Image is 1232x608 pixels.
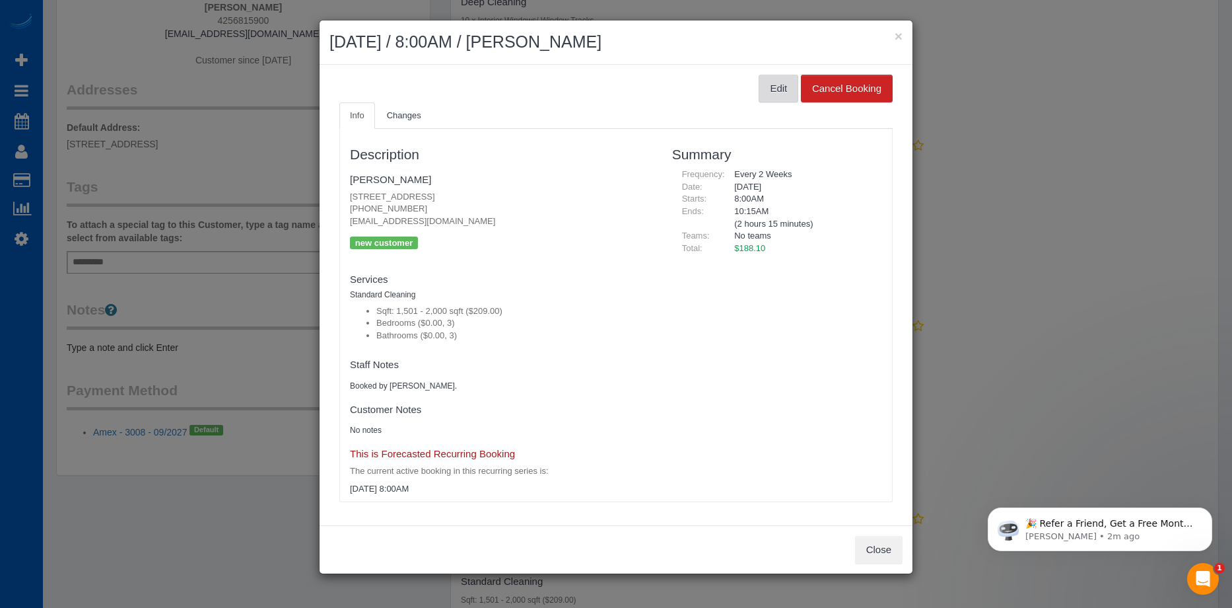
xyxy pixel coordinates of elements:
[968,480,1232,572] iframe: Intercom notifications message
[376,305,652,318] li: Sqft: 1,501 - 2,000 sqft ($209.00)
[855,536,903,564] button: Close
[801,75,893,102] button: Cancel Booking
[350,237,418,249] p: new customer
[376,330,652,342] li: Bathrooms ($0.00, 3)
[895,29,903,43] button: ×
[724,206,882,230] div: 10:15AM (2 hours 15 minutes)
[350,360,652,371] h4: Staff Notes
[376,317,652,330] li: Bedrooms ($0.00, 3)
[734,231,771,241] span: No teams
[759,75,798,102] button: Edit
[734,243,765,253] span: $188.10
[350,381,652,392] pre: Booked by [PERSON_NAME].
[387,110,421,120] span: Changes
[350,274,652,285] h4: Services
[682,206,704,216] span: Ends:
[672,147,882,162] h3: Summary
[724,193,882,206] div: 8:00AM
[682,243,702,253] span: Total:
[350,484,409,494] span: [DATE] 8:00AM
[350,465,652,478] p: The current active booking in this recurring series is:
[350,425,652,436] pre: No notes
[682,169,725,179] span: Frequency:
[350,404,652,416] h4: Customer Notes
[376,102,432,130] a: Changes
[329,30,903,54] h2: [DATE] / 8:00AM / [PERSON_NAME]
[1214,563,1225,574] span: 1
[350,291,652,299] h5: Standard Cleaning
[350,191,652,228] p: [STREET_ADDRESS] [PHONE_NUMBER] [EMAIL_ADDRESS][DOMAIN_NAME]
[339,102,375,130] a: Info
[350,449,652,460] h4: This is Forecasted Recurring Booking
[1187,563,1219,595] iframe: Intercom live chat
[350,174,431,185] a: [PERSON_NAME]
[682,194,707,204] span: Starts:
[350,147,652,162] h3: Description
[350,110,364,120] span: Info
[682,182,702,192] span: Date:
[724,181,882,194] div: [DATE]
[682,231,710,241] span: Teams:
[724,169,882,181] div: Every 2 Weeks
